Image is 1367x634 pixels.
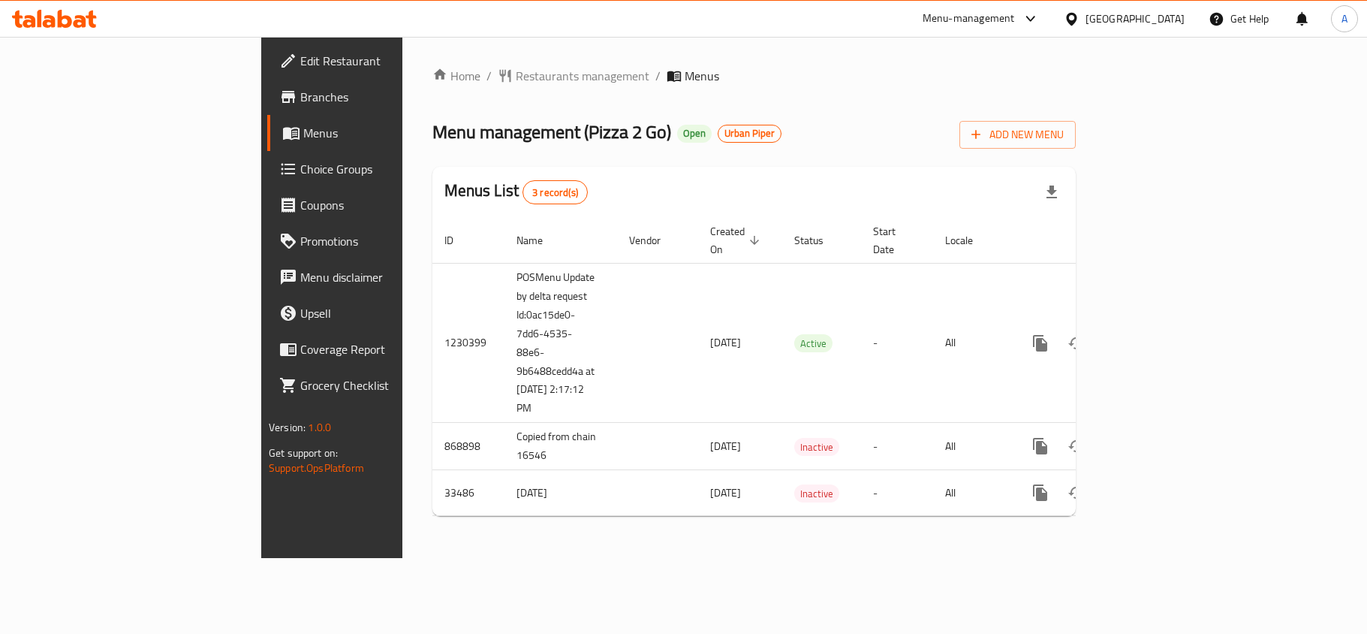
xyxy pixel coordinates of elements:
span: Active [794,335,833,352]
span: Status [794,231,843,249]
div: Active [794,334,833,352]
a: Coverage Report [267,331,489,367]
td: Copied from chain 16546 [504,423,617,470]
a: Restaurants management [498,67,649,85]
a: Coupons [267,187,489,223]
div: Menu-management [923,10,1015,28]
span: Vendor [629,231,680,249]
th: Actions [1010,218,1179,264]
div: Total records count [522,180,588,204]
span: Name [516,231,562,249]
span: Get support on: [269,443,338,463]
button: Change Status [1058,475,1095,511]
span: Locale [945,231,992,249]
span: Edit Restaurant [300,52,477,70]
span: Coupons [300,196,477,214]
span: Grocery Checklist [300,376,477,394]
a: Menu disclaimer [267,259,489,295]
table: enhanced table [432,218,1179,517]
a: Edit Restaurant [267,43,489,79]
span: Branches [300,88,477,106]
td: All [933,470,1010,516]
td: [DATE] [504,470,617,516]
span: ID [444,231,473,249]
span: Promotions [300,232,477,250]
a: Choice Groups [267,151,489,187]
button: more [1022,428,1058,464]
a: Upsell [267,295,489,331]
button: Change Status [1058,325,1095,361]
span: Choice Groups [300,160,477,178]
span: [DATE] [710,436,741,456]
span: Inactive [794,485,839,503]
span: Upsell [300,304,477,322]
div: Inactive [794,485,839,503]
td: POSMenu Update by delta request Id:0ac15de0-7dd6-4535-88e6-9b6488cedd4a at [DATE] 2:17:12 PM [504,263,617,423]
span: A [1341,11,1347,27]
a: Grocery Checklist [267,367,489,403]
button: more [1022,475,1058,511]
td: - [861,470,933,516]
span: Created On [710,222,764,258]
span: Inactive [794,439,839,456]
li: / [655,67,661,85]
span: [DATE] [710,333,741,352]
nav: breadcrumb [432,67,1076,85]
span: Start Date [873,222,915,258]
div: [GEOGRAPHIC_DATA] [1085,11,1185,27]
button: Change Status [1058,428,1095,464]
span: Menu management ( Pizza 2 Go ) [432,115,671,149]
div: Export file [1034,174,1070,210]
span: Menus [685,67,719,85]
span: Version: [269,418,306,437]
span: Menus [303,124,477,142]
span: 1.0.0 [308,418,331,437]
button: Add New Menu [959,121,1076,149]
span: Open [677,127,712,140]
h2: Menus List [444,180,588,204]
div: Open [677,125,712,143]
span: Menu disclaimer [300,268,477,286]
a: Branches [267,79,489,115]
button: more [1022,325,1058,361]
a: Promotions [267,223,489,259]
a: Menus [267,115,489,151]
span: [DATE] [710,483,741,503]
td: - [861,423,933,470]
a: Support.OpsPlatform [269,458,364,478]
td: - [861,263,933,423]
span: Add New Menu [971,125,1064,144]
span: Urban Piper [718,127,781,140]
span: Restaurants management [516,67,649,85]
span: Coverage Report [300,340,477,358]
span: 3 record(s) [523,186,587,200]
td: All [933,423,1010,470]
td: All [933,263,1010,423]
